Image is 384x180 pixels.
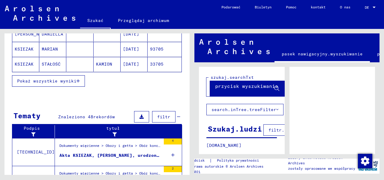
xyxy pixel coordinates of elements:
font: [TECHNICAL_ID] [17,149,55,155]
font: STAŁOŚĆ [42,61,61,67]
button: filtr.kolumny wyszukiwania [263,124,343,136]
img: Zmiana zgody [358,154,372,168]
font: Szukaj.ludzi [208,124,262,133]
a: Przeglądaj archiwum [111,13,176,28]
a: pasek nawigacyjny.wyszukiwanie [274,47,370,62]
font: filtr [157,114,170,119]
img: yv_logo.png [357,158,379,173]
font: MARIAN [42,46,58,52]
font: szukaj.searchTxt [211,75,254,80]
font: Podarować [221,5,240,9]
div: Podpis [15,125,56,138]
font: tytuł [106,126,120,131]
font: DANIELLA [42,31,63,37]
font: filtr.kolumny wyszukiwania [268,127,338,133]
font: 93705 [150,46,163,52]
font: Szukać [87,18,103,23]
img: Arolsen_neg.svg [199,39,270,54]
font: Tematy [13,111,40,120]
font: DE [365,5,369,10]
font: Znaleziono 48 [58,114,93,119]
font: kontakt [311,5,325,9]
font: KSIEZAK [15,46,34,52]
font: [PERSON_NAME] [15,31,50,37]
font: 33705 [150,61,163,67]
button: search.inTree.treeFilter [206,104,283,115]
a: Szukać [80,13,111,29]
font: Przeglądaj archiwum [118,18,169,23]
a: odcisk [192,157,209,164]
font: Pomoc [286,5,296,9]
font: Podpis [24,126,40,131]
font: 4 [172,139,174,143]
font: [DOMAIN_NAME] [206,143,241,148]
font: Polityka prywatności [217,158,259,163]
font: Pokaż wszystkie wyniki [17,78,76,84]
img: Arolsen_neg.svg [5,6,75,21]
button: filtr [152,111,175,123]
font: [DATE] [123,31,139,37]
font: rekordów [93,114,115,119]
button: Pokaż wszystkie wyniki [12,75,85,87]
div: tytuł [57,125,176,138]
font: search.inTree.treeFilter [211,107,276,112]
font: Akta KSIEZAK, [PERSON_NAME], urodzony [DATE] [59,153,178,158]
font: O nas [340,5,350,9]
font: | [209,158,212,163]
a: Polityka prywatności [212,157,266,164]
font: przycisk wyszukiwania [215,83,278,89]
font: [DATE] [123,46,139,52]
button: przycisk wyszukiwania [210,78,284,96]
font: KAMION [96,61,112,67]
font: odcisk [192,158,205,163]
font: pasek nawigacyjny.wyszukiwanie [282,51,363,57]
font: KSIEZAK [15,61,34,67]
font: 2 [172,166,174,170]
font: zostały opracowane we współpracy z [288,166,355,176]
font: Biuletyn [255,5,271,9]
font: Prawa autorskie © Arolsen Archives, 2021 [192,164,265,174]
font: [DATE] [123,61,139,67]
